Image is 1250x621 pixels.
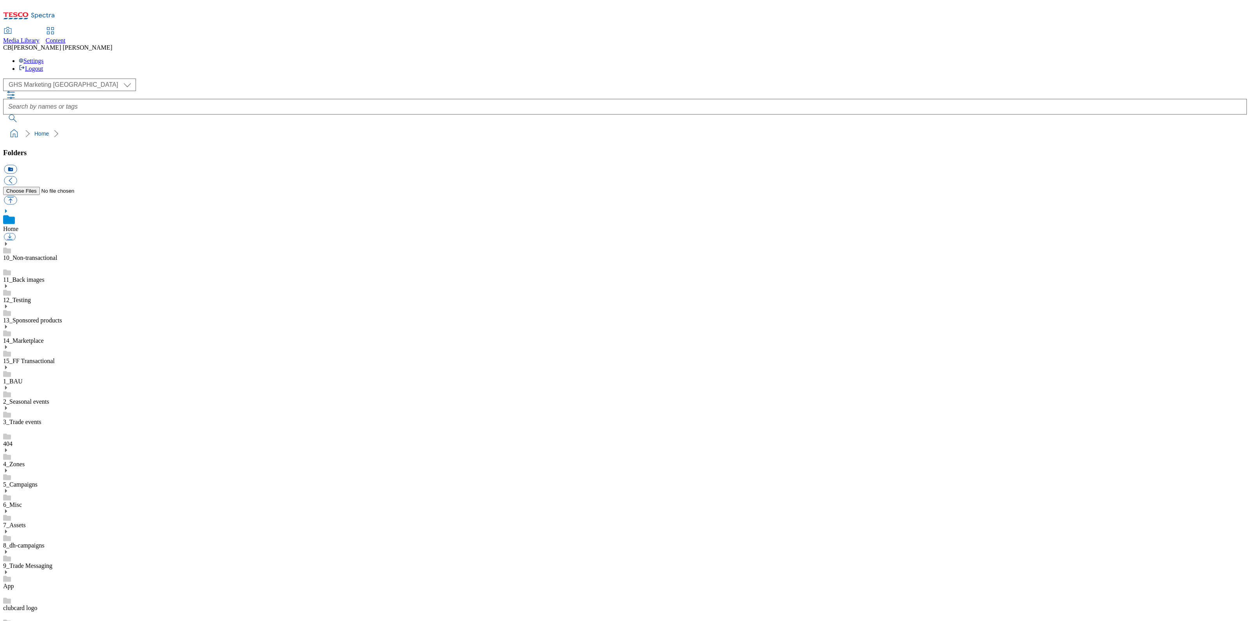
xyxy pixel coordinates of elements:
[46,37,66,44] span: Content
[3,358,55,364] a: 15_FF Transactional
[11,44,112,51] span: [PERSON_NAME] [PERSON_NAME]
[3,337,44,344] a: 14_Marketplace
[34,131,49,137] a: Home
[19,57,44,64] a: Settings
[3,276,45,283] a: 11_Back images
[3,440,12,447] a: 404
[3,605,37,611] a: clubcard logo
[3,398,49,405] a: 2_Seasonal events
[3,225,18,232] a: Home
[3,501,22,508] a: 6_Misc
[3,419,41,425] a: 3_Trade events
[3,37,39,44] span: Media Library
[19,65,43,72] a: Logout
[3,542,45,549] a: 8_dh-campaigns
[3,583,14,589] a: App
[3,44,11,51] span: CB
[3,28,39,44] a: Media Library
[3,317,62,324] a: 13_Sponsored products
[3,254,57,261] a: 10_Non-transactional
[46,28,66,44] a: Content
[3,297,31,303] a: 12_Testing
[3,126,1247,141] nav: breadcrumb
[3,149,1247,157] h3: Folders
[8,127,20,140] a: home
[3,522,26,528] a: 7_Assets
[3,378,23,385] a: 1_BAU
[3,461,25,467] a: 4_Zones
[3,99,1247,115] input: Search by names or tags
[3,481,37,488] a: 5_Campaigns
[3,562,52,569] a: 9_Trade Messaging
